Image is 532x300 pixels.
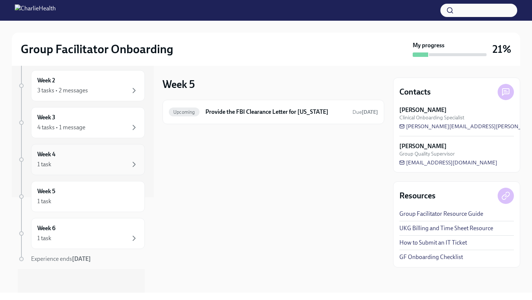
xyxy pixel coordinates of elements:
[37,113,55,122] h6: Week 3
[352,109,378,115] span: Due
[352,109,378,116] span: September 23rd, 2025 10:00
[37,123,85,132] div: 4 tasks • 1 message
[399,150,455,157] span: Group Quality Supervisor
[37,197,51,205] div: 1 task
[492,42,511,56] h3: 21%
[37,234,51,242] div: 1 task
[399,159,497,166] a: [EMAIL_ADDRESS][DOMAIN_NAME]
[18,70,145,101] a: Week 23 tasks • 2 messages
[399,86,431,98] h4: Contacts
[37,76,55,85] h6: Week 2
[37,150,55,158] h6: Week 4
[399,210,483,218] a: Group Facilitator Resource Guide
[37,224,55,232] h6: Week 6
[18,218,145,249] a: Week 61 task
[37,160,51,168] div: 1 task
[399,224,493,232] a: UKG Billing and Time Sheet Resource
[399,106,447,114] strong: [PERSON_NAME]
[205,108,347,116] h6: Provide the FBI Clearance Letter for [US_STATE]
[21,42,173,57] h2: Group Facilitator Onboarding
[362,109,378,115] strong: [DATE]
[163,78,195,91] h3: Week 5
[399,190,436,201] h4: Resources
[169,109,199,115] span: Upcoming
[399,142,447,150] strong: [PERSON_NAME]
[18,144,145,175] a: Week 41 task
[15,4,56,16] img: CharlieHealth
[399,239,467,247] a: How to Submit an IT Ticket
[37,187,55,195] h6: Week 5
[399,253,463,261] a: GF Onboarding Checklist
[399,114,464,121] span: Clinical Onboarding Specialist
[37,86,88,95] div: 3 tasks • 2 messages
[169,106,378,118] a: UpcomingProvide the FBI Clearance Letter for [US_STATE]Due[DATE]
[72,255,91,262] strong: [DATE]
[18,107,145,138] a: Week 34 tasks • 1 message
[413,41,444,50] strong: My progress
[18,181,145,212] a: Week 51 task
[31,255,91,262] span: Experience ends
